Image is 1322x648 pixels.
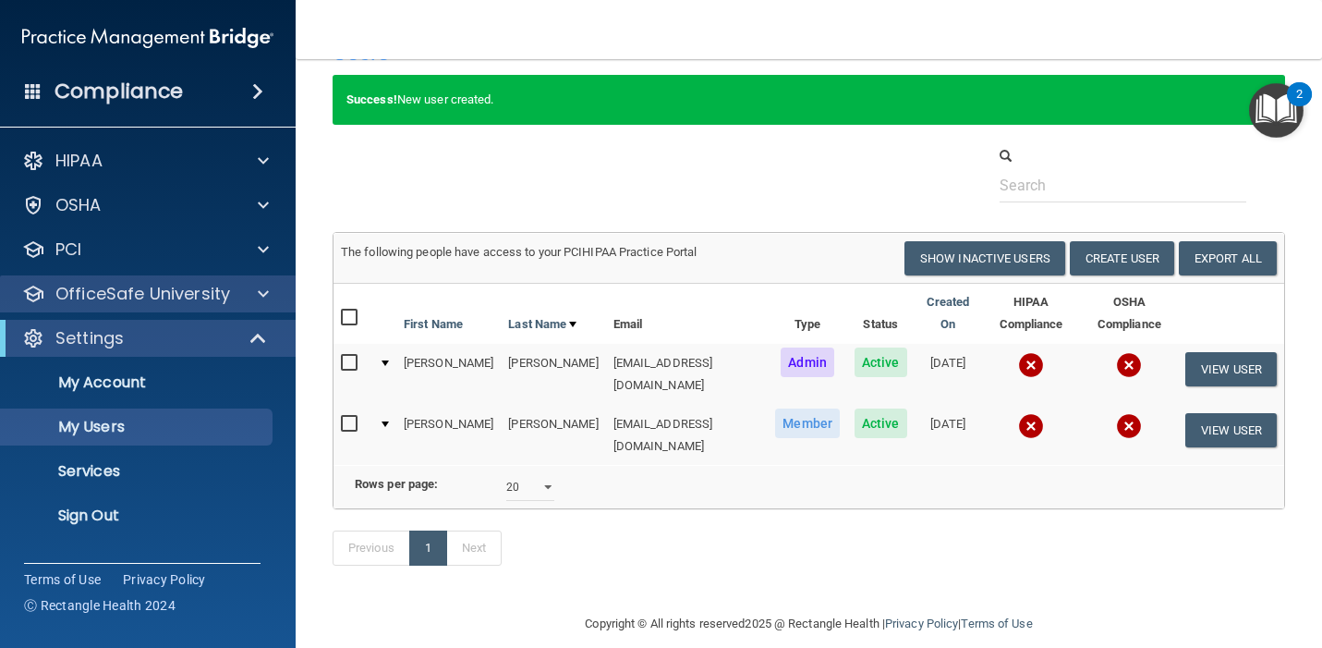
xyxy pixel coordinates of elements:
td: [PERSON_NAME] [501,405,605,465]
th: Type [768,284,847,344]
a: Terms of Use [961,617,1032,630]
span: Ⓒ Rectangle Health 2024 [24,596,176,615]
th: HIPAA Compliance [982,284,1081,344]
p: OSHA [55,194,102,216]
img: cross.ca9f0e7f.svg [1116,413,1142,439]
p: My Users [12,418,264,436]
b: Rows per page: [355,477,438,491]
a: Previous [333,531,410,566]
button: Show Inactive Users [904,241,1065,275]
span: Admin [781,348,834,377]
iframe: Drift Widget Chat Controller [1002,552,1300,626]
p: My Account [12,373,264,392]
p: OfficeSafe University [55,283,230,305]
a: 1 [409,531,447,566]
a: OSHA [22,194,269,216]
strong: Success! [346,92,397,106]
a: OfficeSafe University [22,283,269,305]
a: Next [446,531,502,566]
img: PMB logo [22,19,273,56]
button: View User [1185,413,1277,447]
p: PCI [55,238,81,261]
a: Export All [1179,241,1277,275]
h4: Compliance [55,79,183,104]
th: Status [847,284,915,344]
h4: Users [333,41,877,65]
p: Services [12,462,264,481]
a: Terms of Use [24,570,101,589]
span: × [1255,81,1271,118]
a: Settings [22,327,268,349]
a: Created On [922,291,975,336]
span: Active [855,348,907,377]
button: Open Resource Center, 2 new notifications [1249,83,1304,138]
img: cross.ca9f0e7f.svg [1116,352,1142,378]
th: Email [606,284,769,344]
td: [PERSON_NAME] [501,344,605,405]
td: [DATE] [915,344,982,405]
div: 2 [1296,94,1303,118]
a: Privacy Policy [123,570,206,589]
td: [EMAIL_ADDRESS][DOMAIN_NAME] [606,344,769,405]
input: Search [1000,168,1246,202]
p: Sign Out [12,507,264,525]
td: [DATE] [915,405,982,465]
td: [PERSON_NAME] [396,344,501,405]
a: Privacy Policy [885,617,958,630]
img: cross.ca9f0e7f.svg [1018,413,1044,439]
span: Member [775,409,840,438]
div: New user created. [333,75,1285,125]
a: First Name [404,313,463,336]
a: Last Name [508,313,576,336]
td: [EMAIL_ADDRESS][DOMAIN_NAME] [606,405,769,465]
a: PCI [22,238,269,261]
button: View User [1185,352,1277,386]
span: Active [855,409,907,438]
p: HIPAA [55,150,103,172]
td: [PERSON_NAME] [396,405,501,465]
a: HIPAA [22,150,269,172]
th: OSHA Compliance [1081,284,1178,344]
button: Create User [1070,241,1174,275]
img: cross.ca9f0e7f.svg [1018,352,1044,378]
span: The following people have access to your PCIHIPAA Practice Portal [341,245,697,259]
p: Settings [55,327,124,349]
